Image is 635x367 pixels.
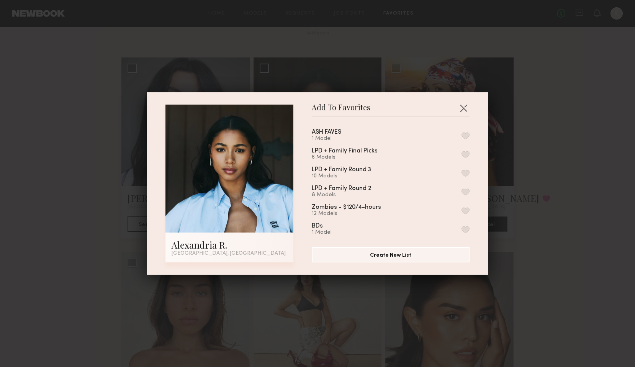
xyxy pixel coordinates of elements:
div: 12 Models [312,211,399,217]
div: BDs [312,223,323,229]
div: LPD + Family Round 3 [312,167,371,173]
div: 1 Model [312,136,360,142]
div: LPD + Family Round 2 [312,185,371,192]
div: 1 Model [312,229,341,236]
div: [GEOGRAPHIC_DATA], [GEOGRAPHIC_DATA] [172,251,287,256]
div: Zombies - $120/4-hours [312,204,381,211]
button: Create New List [312,247,470,262]
div: 10 Models [312,173,390,179]
div: 8 Models [312,192,390,198]
div: 6 Models [312,154,396,161]
button: Close [457,102,470,114]
div: LPD + Family Final Picks [312,148,378,154]
span: Add To Favorites [312,105,370,116]
div: Alexandria R. [172,239,287,251]
div: ASH FAVES [312,129,341,136]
